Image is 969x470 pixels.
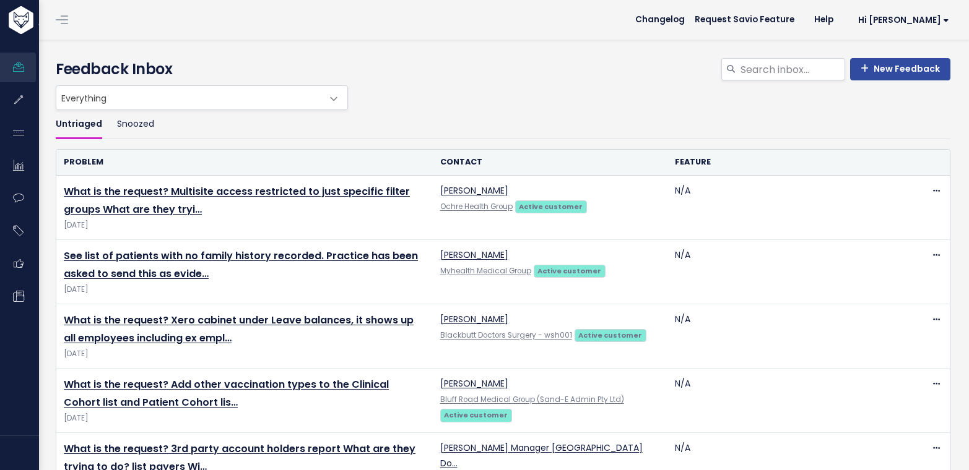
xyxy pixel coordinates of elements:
a: Hi [PERSON_NAME] [843,11,959,30]
a: Active customer [440,408,512,421]
span: Everything [56,85,348,110]
a: Bluff Road Medical Group (Sand-E Admin Pty Ltd) [440,395,624,404]
td: N/A [667,304,903,369]
strong: Active customer [537,266,601,276]
a: Active customer [515,200,587,212]
span: [DATE] [64,219,425,232]
td: N/A [667,369,903,433]
strong: Active customer [519,202,583,211]
th: Problem [56,150,433,175]
a: What is the request? Multisite access restricted to just specific filter groups What are they tryi… [64,184,410,216]
a: Snoozed [117,110,154,139]
a: Blackbutt Doctors Surgery - wsh001 [440,330,572,340]
a: Help [804,11,843,29]
td: N/A [667,240,903,304]
a: See list of patients with no family history recorded. Practice has been asked to send this as evide… [64,249,418,281]
span: [DATE] [64,283,425,296]
h4: Feedback Inbox [56,58,950,80]
span: Hi [PERSON_NAME] [858,15,949,25]
span: [DATE] [64,412,425,425]
a: New Feedback [850,58,950,80]
ul: Filter feature requests [56,110,950,139]
span: Changelog [635,15,685,24]
a: [PERSON_NAME] [440,184,508,197]
a: Myhealth Medical Group [440,266,531,276]
span: Everything [56,86,323,109]
a: Request Savio Feature [685,11,804,29]
a: Ochre Health Group [440,202,513,211]
a: Untriaged [56,110,102,139]
a: Active customer [575,328,646,341]
a: [PERSON_NAME] Manager [GEOGRAPHIC_DATA] Do… [440,442,643,469]
th: Feature [667,150,903,175]
img: logo-white.9d6f32f41409.svg [6,6,102,34]
th: Contact [433,150,668,175]
input: Search inbox... [739,58,845,80]
a: Active customer [534,264,606,276]
a: [PERSON_NAME] [440,313,508,325]
strong: Active customer [444,410,508,420]
strong: Active customer [578,330,642,340]
td: N/A [667,176,903,240]
span: [DATE] [64,348,425,361]
a: [PERSON_NAME] [440,249,508,261]
a: What is the request? Xero cabinet under Leave balances, it shows up all employees including ex empl… [64,313,414,345]
a: [PERSON_NAME] [440,377,508,390]
a: What is the request? Add other vaccination types to the Clinical Cohort list and Patient Cohort lis… [64,377,389,409]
